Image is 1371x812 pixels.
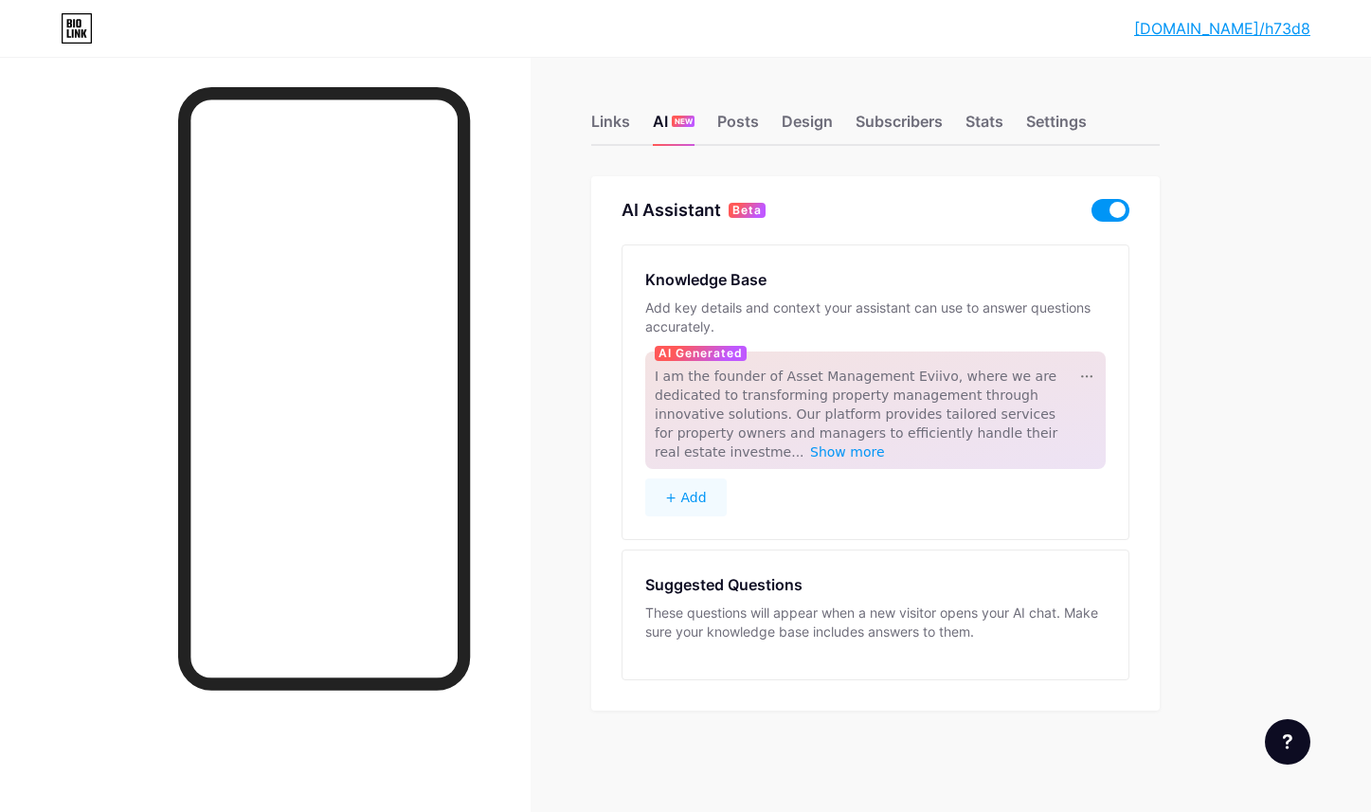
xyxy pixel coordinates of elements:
div: Settings [1026,110,1087,144]
span: Beta [732,203,762,218]
span: I am the founder of Asset Management Eviivo, where we are dedicated to transforming property mana... [655,369,1057,460]
div: Subscribers [856,110,943,144]
div: AI [653,110,695,144]
button: + Add [645,478,727,516]
span: Show more [810,444,885,460]
div: Links [591,110,630,144]
div: Suggested Questions [645,573,803,596]
div: These questions will appear when a new visitor opens your AI chat. Make sure your knowledge base ... [645,604,1106,641]
div: Stats [965,110,1003,144]
span: NEW [675,116,693,127]
div: AI Assistant [622,199,721,222]
div: Knowledge Base [645,268,767,291]
a: [DOMAIN_NAME]/h73d8 [1134,17,1310,40]
div: Design [782,110,833,144]
div: Posts [717,110,759,144]
div: Add key details and context your assistant can use to answer questions accurately. [645,298,1106,336]
span: AI Generated [658,346,743,361]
